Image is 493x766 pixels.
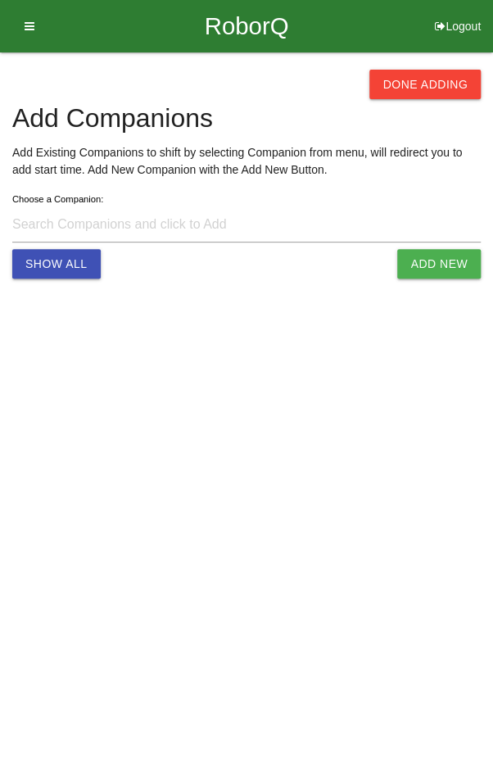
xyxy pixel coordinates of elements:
[12,104,481,133] h4: Add Companions
[369,70,481,99] button: Done Adding
[12,144,481,179] p: Add Existing Companions to shift by selecting Companion from menu, will redirect you to add start...
[397,249,481,279] button: Add New
[12,249,101,279] button: Show All
[12,207,481,242] input: Search Companions and click to Add
[12,194,103,204] label: Choose a Companion:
